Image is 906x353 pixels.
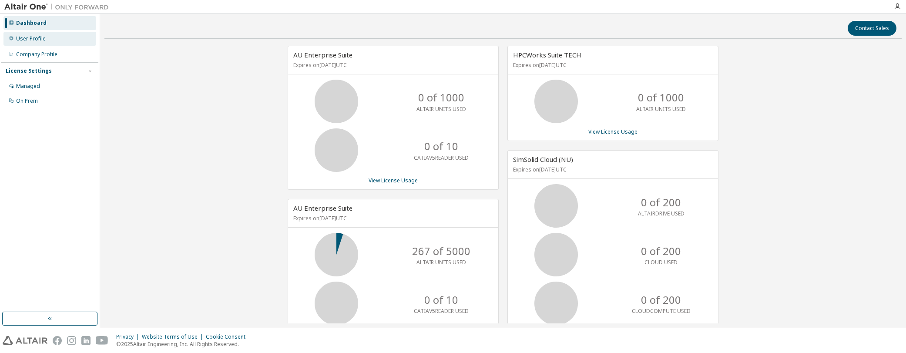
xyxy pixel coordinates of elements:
[53,336,62,345] img: facebook.svg
[424,292,458,307] p: 0 of 10
[588,128,638,135] a: View License Usage
[638,210,685,217] p: ALTAIRDRIVE USED
[67,336,76,345] img: instagram.svg
[414,307,469,315] p: CATIAV5READER USED
[848,21,896,36] button: Contact Sales
[16,97,38,104] div: On Prem
[632,307,691,315] p: CLOUDCOMPUTE USED
[418,90,464,105] p: 0 of 1000
[513,50,581,59] span: HPCWorks Suite TECH
[641,244,681,259] p: 0 of 200
[513,155,573,164] span: SimSolid Cloud (NU)
[416,259,466,266] p: ALTAIR UNITS USED
[424,139,458,154] p: 0 of 10
[641,195,681,210] p: 0 of 200
[641,292,681,307] p: 0 of 200
[513,166,711,173] p: Expires on [DATE] UTC
[3,336,47,345] img: altair_logo.svg
[4,3,113,11] img: Altair One
[16,35,46,42] div: User Profile
[293,50,352,59] span: AU Enterprise Suite
[6,67,52,74] div: License Settings
[16,20,47,27] div: Dashboard
[369,177,418,184] a: View License Usage
[16,83,40,90] div: Managed
[142,333,206,340] div: Website Terms of Use
[638,90,684,105] p: 0 of 1000
[293,215,491,222] p: Expires on [DATE] UTC
[416,105,466,113] p: ALTAIR UNITS USED
[414,154,469,161] p: CATIAV5READER USED
[81,336,91,345] img: linkedin.svg
[116,333,142,340] div: Privacy
[644,259,678,266] p: CLOUD USED
[116,340,251,348] p: © 2025 Altair Engineering, Inc. All Rights Reserved.
[293,204,352,212] span: AU Enterprise Suite
[293,61,491,69] p: Expires on [DATE] UTC
[412,244,470,259] p: 267 of 5000
[96,336,108,345] img: youtube.svg
[16,51,57,58] div: Company Profile
[206,333,251,340] div: Cookie Consent
[636,105,686,113] p: ALTAIR UNITS USED
[513,61,711,69] p: Expires on [DATE] UTC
